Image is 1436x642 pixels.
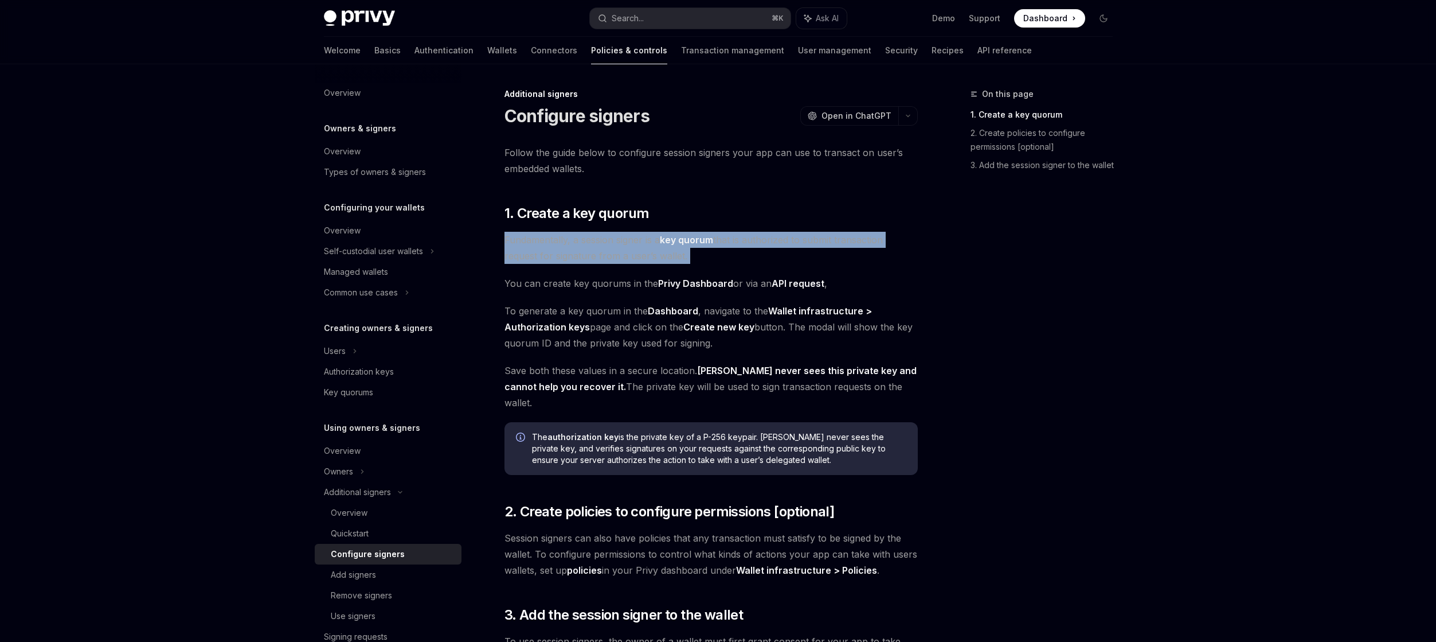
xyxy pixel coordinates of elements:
a: Authorization keys [315,361,461,382]
div: Additional signers [504,88,918,100]
a: Transaction management [681,37,784,64]
a: Add signers [315,565,461,585]
div: Additional signers [324,485,391,499]
a: Privy Dashboard [658,278,733,290]
a: Use signers [315,606,461,627]
a: Recipes [932,37,964,64]
div: Add signers [331,568,376,582]
a: API request [772,278,824,290]
div: Common use cases [324,286,398,299]
strong: [PERSON_NAME] never sees this private key and cannot help you recover it. [504,365,917,392]
div: Types of owners & signers [324,165,426,179]
a: Dashboard [648,305,698,317]
svg: Info [516,433,527,444]
a: Configure signers [315,544,461,565]
a: Welcome [324,37,361,64]
div: Users [324,344,346,358]
a: policies [567,565,602,577]
strong: Create new key [683,321,754,333]
button: Search...⌘K [590,8,791,29]
div: Configure signers [331,547,405,561]
a: Basics [374,37,401,64]
div: Overview [324,86,361,100]
span: You can create key quorums in the or via an , [504,275,918,291]
div: Use signers [331,609,375,623]
a: Quickstart [315,523,461,544]
div: Remove signers [331,589,392,602]
span: Session signers can also have policies that any transaction must satisfy to be signed by the wall... [504,530,918,578]
span: Open in ChatGPT [821,110,891,122]
a: Remove signers [315,585,461,606]
button: Open in ChatGPT [800,106,898,126]
div: Managed wallets [324,265,388,279]
span: Fundamentally, a session signer is a that is authorized to submit transaction request for signatu... [504,232,918,264]
a: 1. Create a key quorum [971,106,1122,124]
div: Authorization keys [324,365,394,379]
a: Support [969,13,1000,24]
div: Self-custodial user wallets [324,244,423,258]
a: Demo [932,13,955,24]
div: Overview [331,506,367,520]
span: ⌘ K [772,14,784,23]
div: Overview [324,444,361,458]
a: Overview [315,83,461,103]
a: Key quorums [315,382,461,403]
h5: Owners & signers [324,122,396,135]
img: dark logo [324,10,395,26]
a: Overview [315,220,461,241]
div: Key quorums [324,386,373,399]
a: Policies & controls [591,37,667,64]
span: On this page [982,87,1034,101]
h5: Creating owners & signers [324,321,433,335]
div: Overview [324,224,361,238]
span: 2. Create policies to configure permissions [optional] [504,503,835,521]
h5: Using owners & signers [324,421,420,435]
h5: Configuring your wallets [324,201,425,215]
strong: Wallet infrastructure > Policies [736,565,877,576]
div: Search... [612,11,644,25]
span: 1. Create a key quorum [504,204,649,223]
div: Overview [324,145,361,158]
div: Owners [324,465,353,478]
span: Follow the guide below to configure session signers your app can use to transact on user’s embedd... [504,145,918,177]
strong: authorization key [547,432,619,442]
a: Authentication [414,37,474,64]
h1: Configure signers [504,106,649,126]
span: 3. Add the session signer to the wallet [504,606,744,624]
a: 2. Create policies to configure permissions [optional] [971,124,1122,156]
span: To generate a key quorum in the , navigate to the page and click on the button. The modal will sh... [504,303,918,351]
a: API reference [977,37,1032,64]
a: Managed wallets [315,262,461,282]
a: 3. Add the session signer to the wallet [971,156,1122,174]
a: Wallets [487,37,517,64]
a: User management [798,37,871,64]
button: Toggle dark mode [1094,9,1113,28]
a: Dashboard [1014,9,1085,28]
a: Security [885,37,918,64]
a: Overview [315,503,461,523]
a: Types of owners & signers [315,162,461,182]
a: Connectors [531,37,577,64]
div: Quickstart [331,527,369,540]
a: Overview [315,441,461,461]
a: Overview [315,141,461,162]
a: key quorum [660,234,713,246]
span: Dashboard [1023,13,1067,24]
span: The is the private key of a P-256 keypair. [PERSON_NAME] never sees the private key, and verifies... [532,431,906,466]
span: Ask AI [816,13,839,24]
span: Save both these values in a secure location. The private key will be used to sign transaction req... [504,363,918,411]
button: Ask AI [796,8,847,29]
